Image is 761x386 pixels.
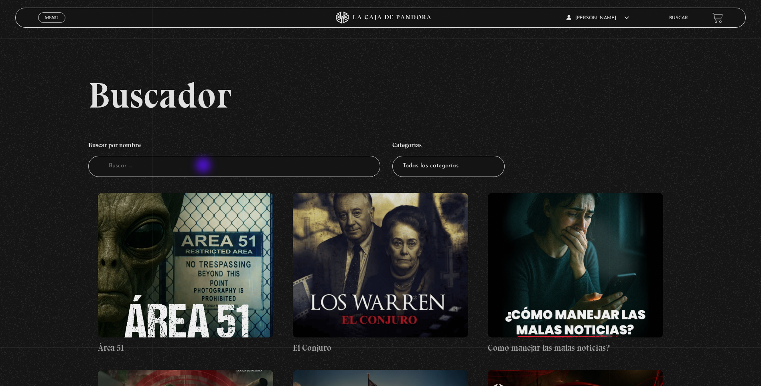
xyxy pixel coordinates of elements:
[712,12,723,23] a: View your shopping cart
[669,16,688,20] a: Buscar
[488,193,663,354] a: Como manejar las malas noticias?
[45,15,58,20] span: Menu
[88,77,746,113] h2: Buscador
[88,137,380,156] h4: Buscar por nombre
[488,341,663,354] h4: Como manejar las malas noticias?
[293,193,468,354] a: El Conjuro
[566,16,629,20] span: [PERSON_NAME]
[98,341,273,354] h4: Área 51
[293,341,468,354] h4: El Conjuro
[43,22,61,28] span: Cerrar
[392,137,505,156] h4: Categorías
[98,193,273,354] a: Área 51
